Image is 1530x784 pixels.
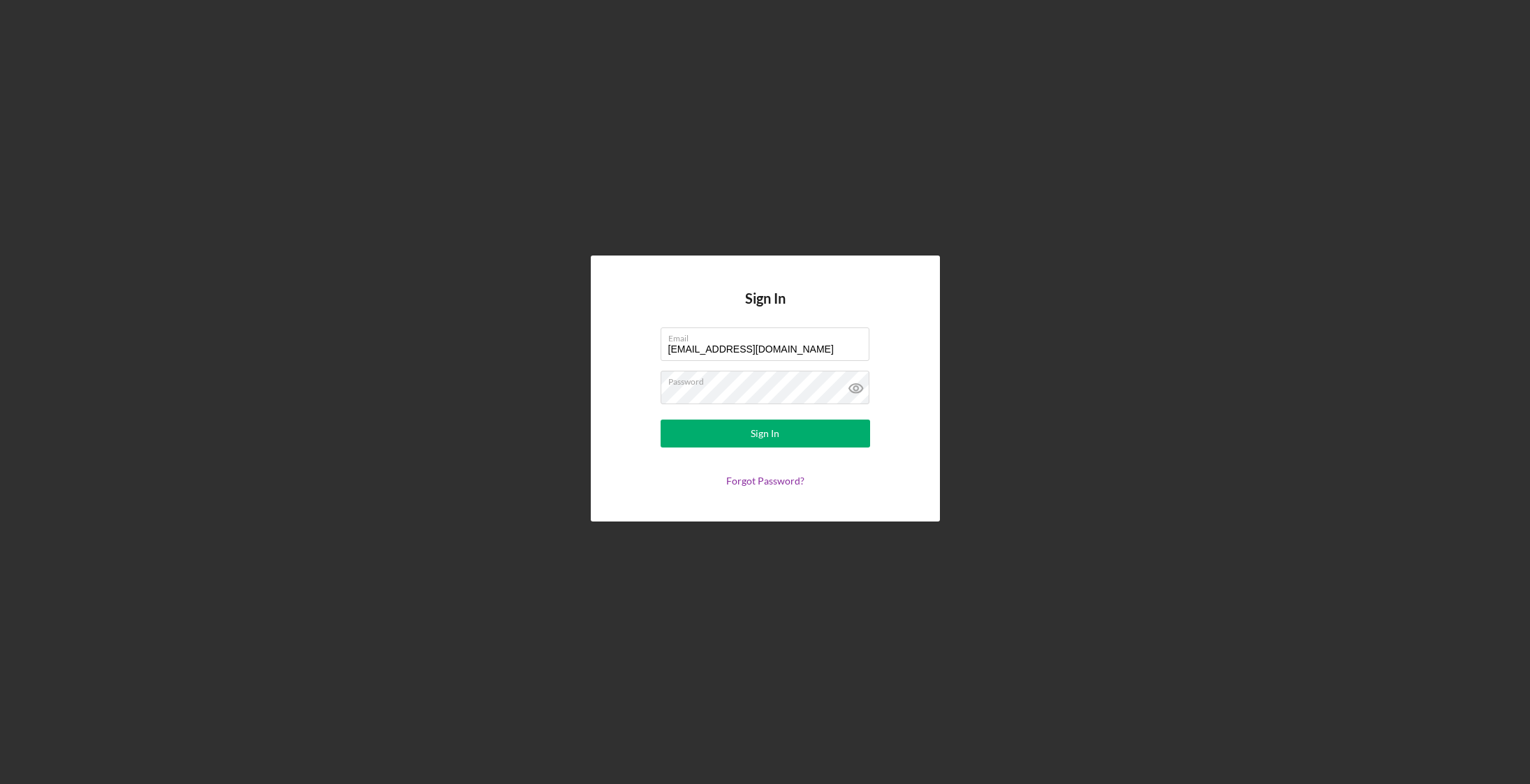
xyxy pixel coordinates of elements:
[745,290,786,327] h4: Sign In
[668,371,869,387] label: Password
[726,475,804,487] a: Forgot Password?
[751,420,779,448] div: Sign In
[661,420,870,448] button: Sign In
[668,328,869,343] label: Email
